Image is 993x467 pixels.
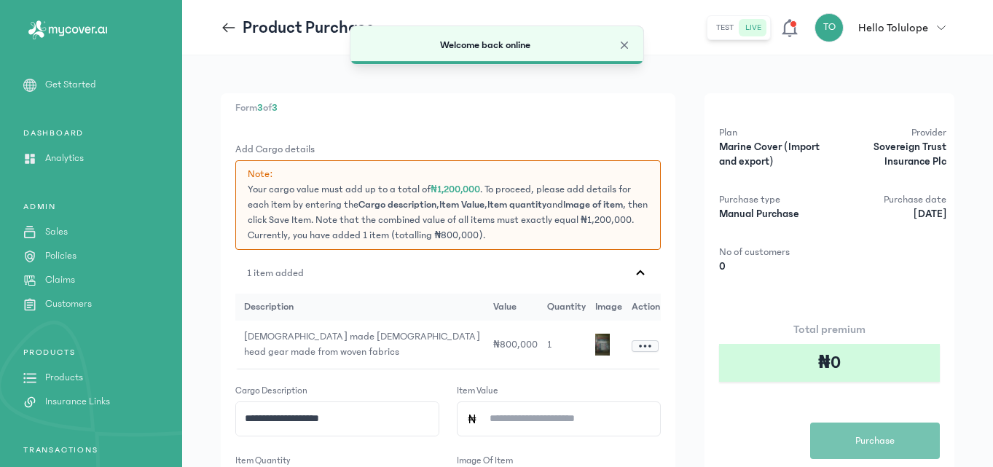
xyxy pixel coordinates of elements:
[719,259,832,274] p: 0
[719,344,940,382] div: ₦0
[45,151,84,166] p: Analytics
[45,370,83,385] p: Products
[248,182,648,243] p: Your cargo value must add up to a total of . To proceed, please add details for each item by ente...
[248,167,648,182] p: Note:
[235,101,661,116] p: Form of
[739,19,767,36] button: live
[487,199,546,211] span: Item quantity
[235,142,661,157] p: Add Cargo details
[833,140,946,169] p: Sovereign Trust Insurance Plc
[858,19,928,36] p: Hello Tolulope
[272,102,278,114] span: 3
[235,384,307,399] label: Cargo description
[45,272,75,288] p: Claims
[45,297,92,312] p: Customers
[719,207,832,221] p: Manual Purchase
[484,294,538,321] td: value
[235,294,484,321] td: description
[719,140,832,169] p: Marine Cover (Import and export)
[719,192,832,207] p: Purchase type
[855,433,895,449] span: Purchase
[440,39,530,51] span: Welcome back online
[493,339,538,350] span: ₦800,000
[45,394,110,409] p: Insurance Links
[815,13,844,42] div: TO
[833,192,946,207] p: Purchase date
[538,294,586,321] td: quantity
[719,125,832,140] p: Plan
[45,224,68,240] p: Sales
[595,334,610,356] img: image
[719,245,832,259] p: No of customers
[810,423,940,459] button: Purchase
[710,19,739,36] button: test
[257,102,263,114] span: 3
[244,331,480,358] span: [DEMOGRAPHIC_DATA] made [DEMOGRAPHIC_DATA] head gear made from woven fabrics
[45,248,76,264] p: Policies
[439,199,484,211] span: Item Value
[358,199,436,211] span: Cargo description
[45,77,96,93] p: Get Started
[833,125,946,140] p: Provider
[457,384,498,399] label: Item Value
[431,184,480,195] span: ₦1,200,000
[547,339,552,350] span: 1
[586,294,623,321] td: image
[358,199,623,211] span: , , and
[243,16,374,39] p: Product Purchase
[563,199,623,211] span: Image of item
[815,13,954,42] button: TOHello Tolulope
[623,294,661,321] td: Action
[617,38,632,52] button: Close
[833,207,946,221] p: [DATE]
[247,266,304,281] p: 1 item added
[719,321,940,338] p: Total premium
